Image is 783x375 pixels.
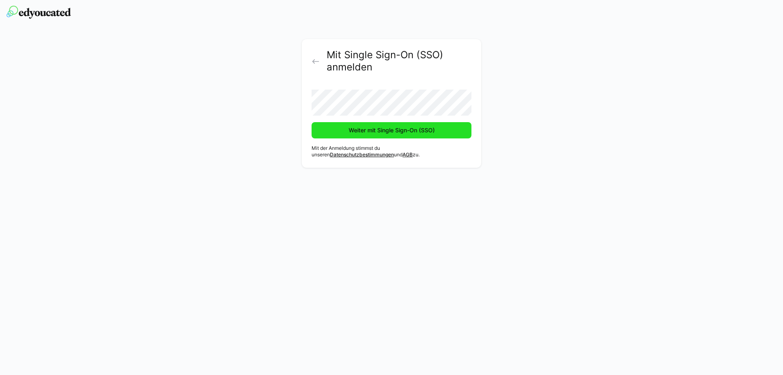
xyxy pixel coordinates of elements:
img: edyoucated [7,6,71,19]
button: Weiter mit Single Sign-On (SSO) [312,122,471,138]
h2: Mit Single Sign-On (SSO) anmelden [327,49,471,73]
a: AGB [403,151,413,158]
a: Datenschutzbestimmungen [330,151,394,158]
span: Weiter mit Single Sign-On (SSO) [347,126,436,134]
p: Mit der Anmeldung stimmst du unseren und zu. [312,145,471,158]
